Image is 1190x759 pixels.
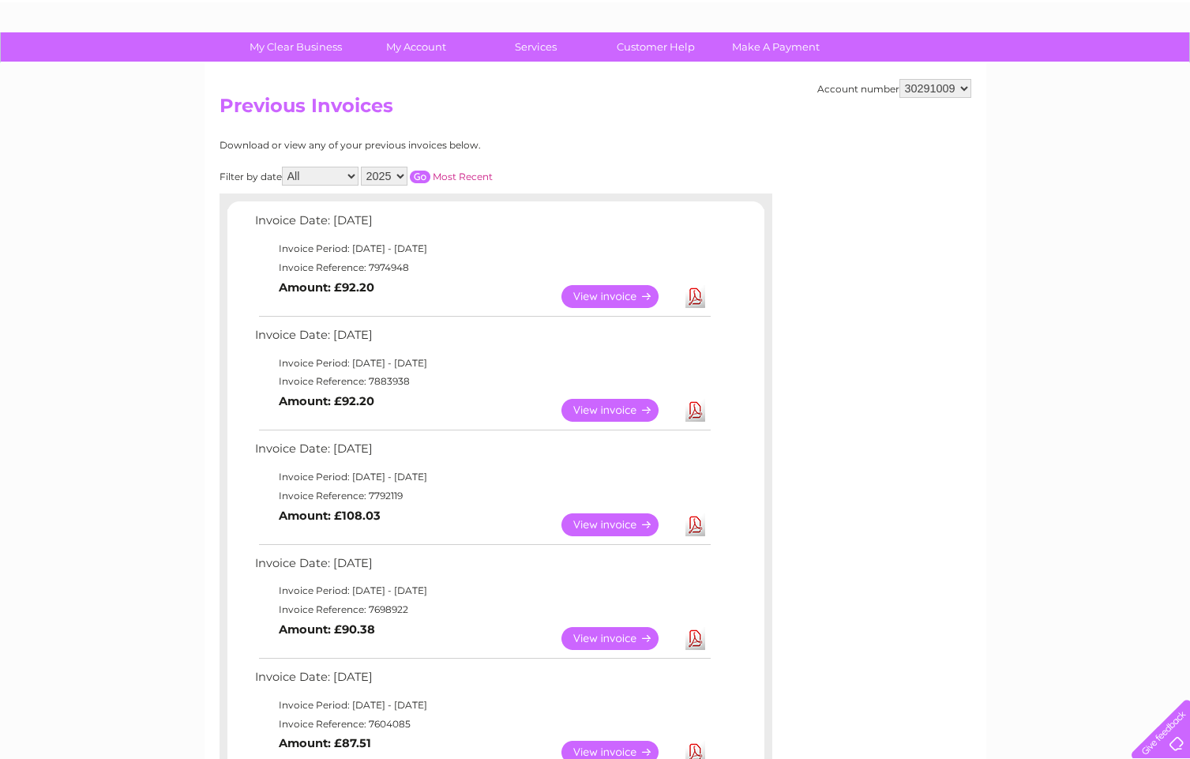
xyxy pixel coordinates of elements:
[251,600,713,619] td: Invoice Reference: 7698922
[251,667,713,696] td: Invoice Date: [DATE]
[817,79,971,98] div: Account number
[279,509,381,523] b: Amount: £108.03
[251,210,713,239] td: Invoice Date: [DATE]
[1053,67,1076,79] a: Blog
[996,67,1043,79] a: Telecoms
[1085,67,1124,79] a: Contact
[561,285,678,308] a: View
[251,553,713,582] td: Invoice Date: [DATE]
[1138,67,1175,79] a: Log out
[591,32,721,62] a: Customer Help
[279,280,374,295] b: Amount: £92.20
[251,325,713,354] td: Invoice Date: [DATE]
[251,696,713,715] td: Invoice Period: [DATE] - [DATE]
[251,354,713,373] td: Invoice Period: [DATE] - [DATE]
[685,285,705,308] a: Download
[220,140,634,151] div: Download or view any of your previous invoices below.
[892,8,1001,28] a: 0333 014 3131
[251,258,713,277] td: Invoice Reference: 7974948
[251,468,713,487] td: Invoice Period: [DATE] - [DATE]
[279,736,371,750] b: Amount: £87.51
[279,622,375,637] b: Amount: £90.38
[561,399,678,422] a: View
[251,438,713,468] td: Invoice Date: [DATE]
[351,32,481,62] a: My Account
[220,95,971,125] h2: Previous Invoices
[561,513,678,536] a: View
[561,627,678,650] a: View
[231,32,361,62] a: My Clear Business
[711,32,841,62] a: Make A Payment
[433,171,493,182] a: Most Recent
[952,67,986,79] a: Energy
[42,41,122,89] img: logo.png
[279,394,374,408] b: Amount: £92.20
[251,581,713,600] td: Invoice Period: [DATE] - [DATE]
[251,239,713,258] td: Invoice Period: [DATE] - [DATE]
[251,372,713,391] td: Invoice Reference: 7883938
[220,167,634,186] div: Filter by date
[685,399,705,422] a: Download
[251,487,713,505] td: Invoice Reference: 7792119
[912,67,942,79] a: Water
[251,715,713,734] td: Invoice Reference: 7604085
[471,32,601,62] a: Services
[223,9,969,77] div: Clear Business is a trading name of Verastar Limited (registered in [GEOGRAPHIC_DATA] No. 3667643...
[685,513,705,536] a: Download
[685,627,705,650] a: Download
